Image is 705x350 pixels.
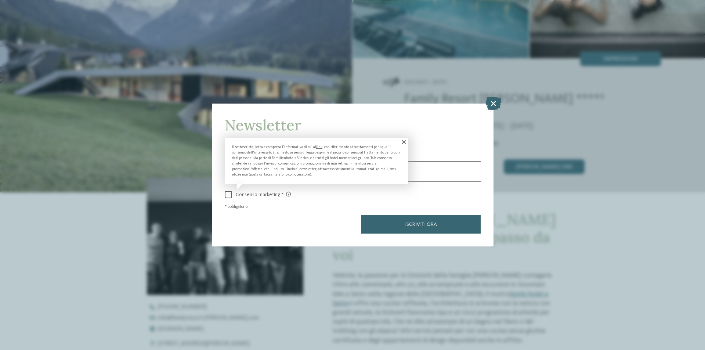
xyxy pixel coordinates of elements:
[225,116,301,134] span: Newsletter
[225,138,408,184] div: Il sottoscritto, letta e compresa l’informativa di cui al , con riferimento ai trattamenti per i ...
[405,222,437,227] span: Iscriviti ora
[316,145,322,149] a: link
[232,192,291,198] span: Consenso marketing
[361,215,481,234] button: Iscriviti ora
[225,205,247,209] span: * obbligatorio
